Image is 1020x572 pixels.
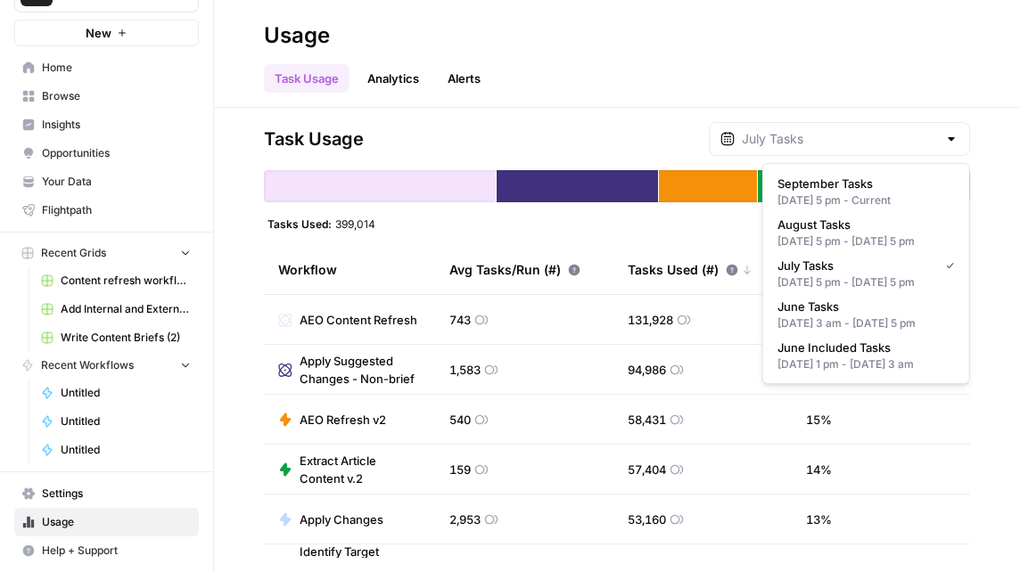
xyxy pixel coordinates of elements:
[14,196,199,225] a: Flightpath
[42,486,191,502] span: Settings
[42,145,191,161] span: Opportunities
[41,357,134,373] span: Recent Workflows
[449,461,471,478] span: 159
[437,64,491,93] a: Alerts
[449,311,471,329] span: 743
[449,361,481,379] span: 1,583
[42,202,191,218] span: Flightpath
[42,543,191,559] span: Help + Support
[628,511,666,528] span: 53,160
[42,88,191,104] span: Browse
[33,266,199,295] a: Content refresh workflow
[777,175,948,192] span: September Tasks
[61,330,191,346] span: Write Content Briefs (2)
[628,361,666,379] span: 94,986
[357,64,430,93] a: Analytics
[14,110,199,139] a: Insights
[278,311,417,329] a: AEO Content Refresh
[278,352,421,388] a: Apply Suggested Changes - Non-brief
[33,436,199,464] a: Untitled
[628,461,666,478] span: 57,404
[86,24,111,42] span: New
[278,511,383,528] a: Apply Changes
[742,130,937,148] input: July Tasks
[300,452,421,487] span: Extract Article Content v.2
[33,295,199,323] a: Add Internal and External Links (1)
[14,53,199,82] a: Home
[777,298,948,315] span: June Tasks
[33,407,199,436] a: Untitled
[449,245,580,294] div: Avg Tasks/Run (#)
[61,301,191,317] span: Add Internal and External Links (1)
[806,511,832,528] span: 13 %
[264,127,364,151] span: Task Usage
[61,273,191,289] span: Content refresh workflow
[14,479,199,508] a: Settings
[335,217,375,231] span: 399,014
[14,240,199,266] button: Recent Grids
[806,461,832,478] span: 14 %
[300,311,417,329] span: AEO Content Refresh
[278,245,421,294] div: Workflow
[14,168,199,196] a: Your Data
[777,274,955,290] div: [DATE] 5 pm - [DATE] 5 pm
[33,323,199,352] a: Write Content Briefs (2)
[777,356,955,372] div: [DATE] 1 pm - [DATE] 3 am
[61,385,191,401] span: Untitled
[777,192,955,208] div: [DATE] 5 pm - Current
[61,413,191,429] span: Untitled
[300,411,386,429] span: AEO Refresh v2
[33,379,199,407] a: Untitled
[42,60,191,76] span: Home
[806,411,832,429] span: 15 %
[14,20,199,46] button: New
[14,536,199,565] button: Help + Support
[14,82,199,110] a: Browse
[449,411,471,429] span: 540
[449,511,481,528] span: 2,953
[777,233,955,249] div: [DATE] 5 pm - [DATE] 5 pm
[628,411,666,429] span: 58,431
[278,452,421,487] a: Extract Article Content v.2
[777,315,955,331] div: [DATE] 3 am - [DATE] 5 pm
[42,514,191,530] span: Usage
[41,245,106,261] span: Recent Grids
[14,352,199,379] button: Recent Workflows
[300,352,421,388] span: Apply Suggested Changes - Non-brief
[628,245,753,294] div: Tasks Used (#)
[264,64,350,93] a: Task Usage
[777,257,932,274] span: July Tasks
[42,117,191,133] span: Insights
[42,174,191,190] span: Your Data
[777,216,948,233] span: August Tasks
[278,411,386,429] a: AEO Refresh v2
[264,21,330,50] div: Usage
[628,311,673,329] span: 131,928
[267,217,332,231] span: Tasks Used:
[61,442,191,458] span: Untitled
[14,139,199,168] a: Opportunities
[777,339,948,356] span: June Included Tasks
[14,508,199,536] a: Usage
[300,511,383,528] span: Apply Changes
